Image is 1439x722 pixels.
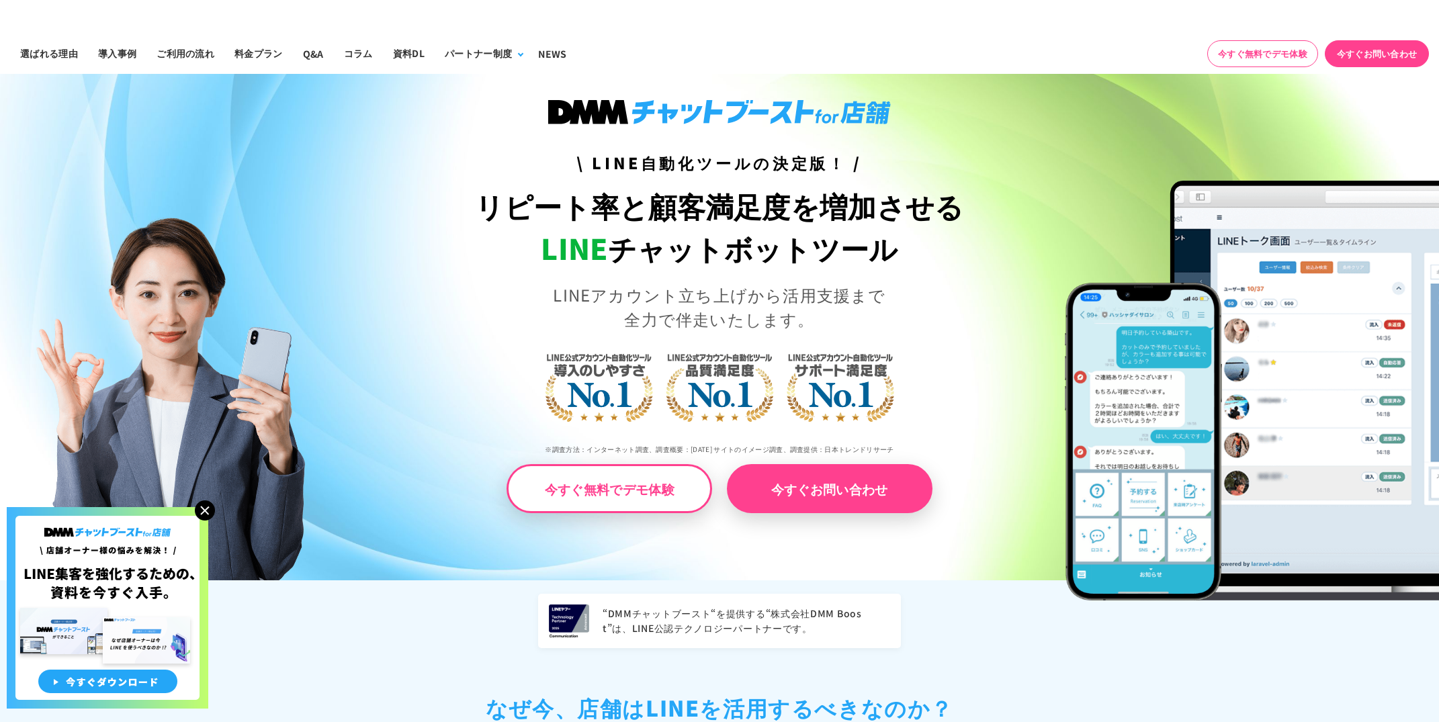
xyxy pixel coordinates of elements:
[10,33,88,74] a: 選ばれる理由
[528,33,576,74] a: NEWS
[501,301,938,469] img: LINE公式アカウント自動化ツール導入のしやすさNo.1｜LINE公式アカウント自動化ツール品質満足度No.1｜LINE公式アカウント自動化ツールサポート満足度No.1
[603,606,890,636] p: “DMMチャットブースト“を提供する“株式会社DMM Boost”は、LINE公認テクノロジーパートナーです。
[88,33,146,74] a: 導入事例
[549,604,589,637] img: LINEヤフー Technology Partner 2025
[1325,40,1429,67] a: 今すぐお問い合わせ
[445,46,512,60] div: パートナー制度
[293,33,334,74] a: Q&A
[727,464,932,513] a: 今すぐお問い合わせ
[146,33,224,74] a: ご利用の流れ
[7,507,208,709] img: 店舗オーナー様の悩みを解決!LINE集客を狂化するための資料を今すぐ入手!
[360,185,1080,269] h1: リピート率と顧客満足度を増加させる チャットボットツール
[7,507,208,523] a: 店舗オーナー様の悩みを解決!LINE集客を狂化するための資料を今すぐ入手!
[541,227,607,268] span: LINE
[224,33,293,74] a: 料金プラン
[334,33,383,74] a: コラム
[383,33,435,74] a: 資料DL
[360,151,1080,175] h3: \ LINE自動化ツールの決定版！ /
[360,435,1080,464] p: ※調査方法：インターネット調査、調査概要：[DATE] サイトのイメージ調査、調査提供：日本トレンドリサーチ
[1207,40,1318,67] a: 今すぐ無料でデモ体験
[360,283,1080,331] p: LINEアカウント立ち上げから活用支援まで 全力で伴走いたします。
[507,464,712,513] a: 今すぐ無料でデモ体験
